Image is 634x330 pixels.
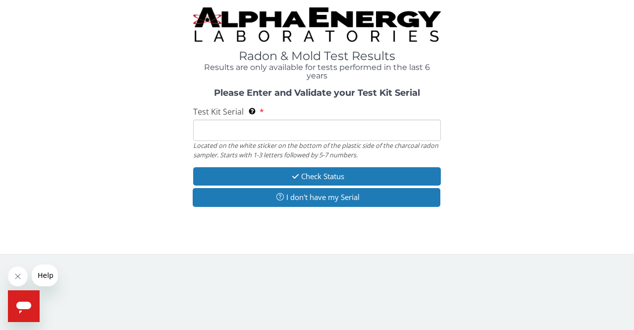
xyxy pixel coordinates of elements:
[8,290,40,322] iframe: Button to launch messaging window
[8,266,28,286] iframe: Close message
[193,7,441,42] img: TightCrop.jpg
[193,50,441,63] h1: Radon & Mold Test Results
[32,264,58,286] iframe: Message from company
[193,106,244,117] span: Test Kit Serial
[193,188,440,206] button: I don't have my Serial
[193,63,441,80] h4: Results are only available for tests performed in the last 6 years
[193,167,441,186] button: Check Status
[193,141,441,159] div: Located on the white sticker on the bottom of the plastic side of the charcoal radon sampler. Sta...
[214,87,420,98] strong: Please Enter and Validate your Test Kit Serial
